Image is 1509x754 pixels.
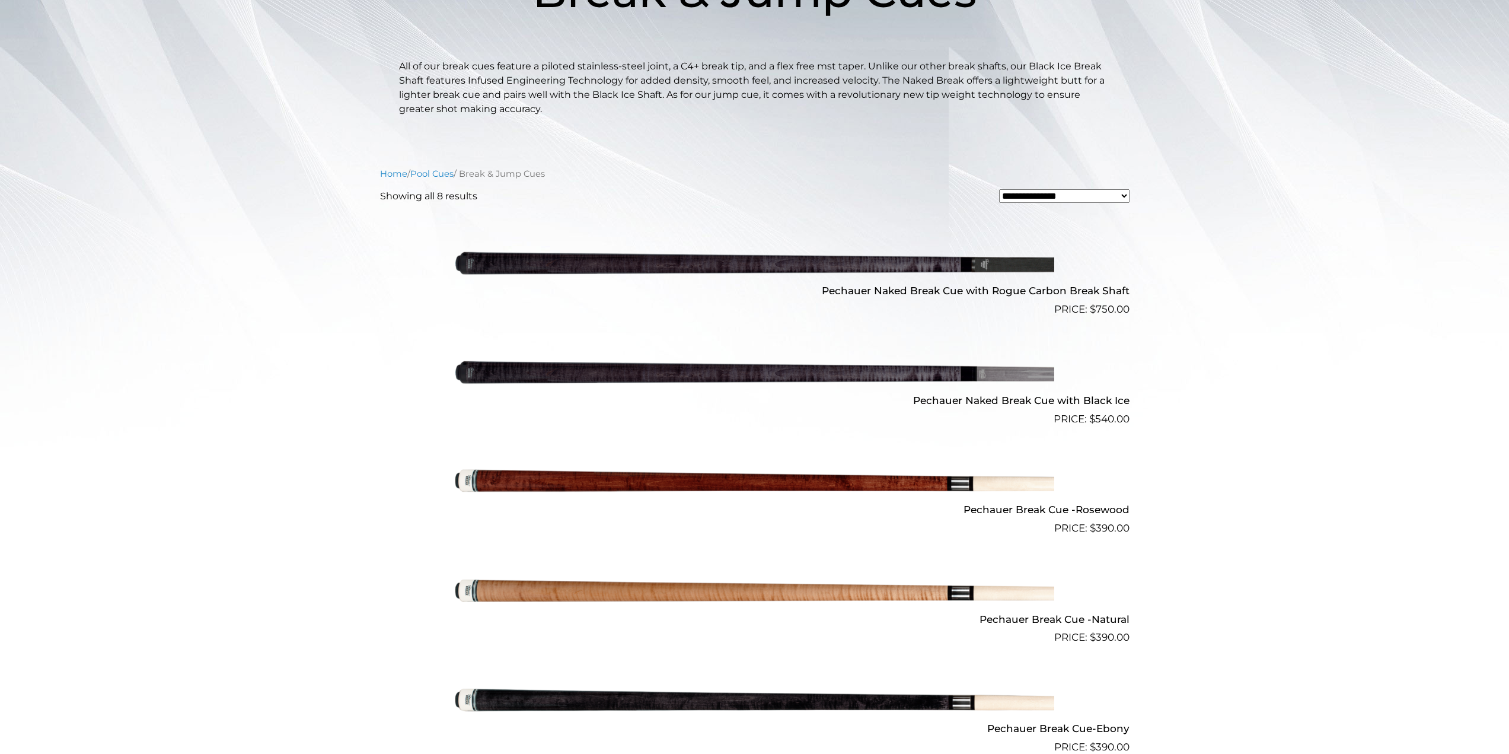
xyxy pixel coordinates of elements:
bdi: 390.00 [1090,631,1130,643]
h2: Pechauer Break Cue -Natural [380,608,1130,630]
img: Pechauer Naked Break Cue with Black Ice [455,322,1054,422]
a: Pechauer Break Cue -Rosewood $390.00 [380,432,1130,536]
a: Pool Cues [410,168,454,179]
h2: Pechauer Break Cue -Rosewood [380,499,1130,521]
span: $ [1090,741,1096,753]
span: $ [1089,413,1095,425]
a: Home [380,168,407,179]
bdi: 540.00 [1089,413,1130,425]
p: Showing all 8 results [380,189,477,203]
a: Pechauer Naked Break Cue with Black Ice $540.00 [380,322,1130,427]
img: Pechauer Break Cue -Rosewood [455,432,1054,532]
img: Pechauer Naked Break Cue with Rogue Carbon Break Shaft [455,213,1054,313]
bdi: 750.00 [1090,303,1130,315]
a: Pechauer Naked Break Cue with Rogue Carbon Break Shaft $750.00 [380,213,1130,317]
span: $ [1090,631,1096,643]
h2: Pechauer Break Cue-Ebony [380,717,1130,739]
select: Shop order [999,189,1130,203]
bdi: 390.00 [1090,741,1130,753]
span: $ [1090,303,1096,315]
img: Pechauer Break Cue -Natural [455,541,1054,641]
h2: Pechauer Naked Break Cue with Rogue Carbon Break Shaft [380,280,1130,302]
nav: Breadcrumb [380,167,1130,180]
bdi: 390.00 [1090,522,1130,534]
a: Pechauer Break Cue -Natural $390.00 [380,541,1130,645]
span: $ [1090,522,1096,534]
p: All of our break cues feature a piloted stainless-steel joint, a C4+ break tip, and a flex free m... [399,59,1111,116]
h2: Pechauer Naked Break Cue with Black Ice [380,389,1130,411]
img: Pechauer Break Cue-Ebony [455,650,1054,750]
